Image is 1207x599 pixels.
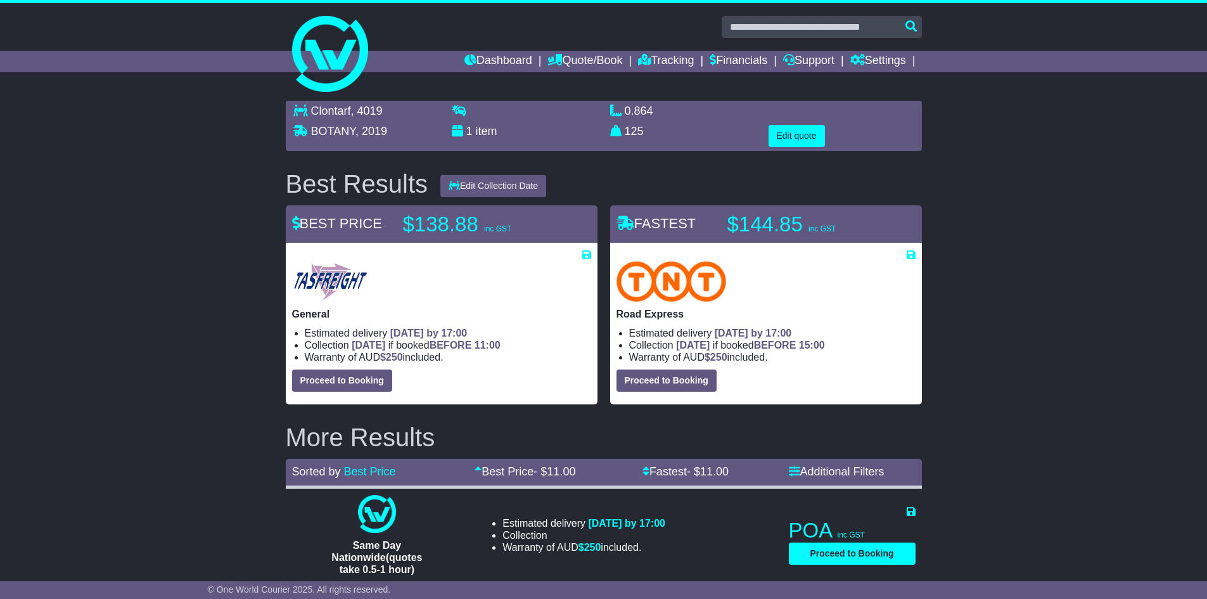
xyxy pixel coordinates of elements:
[464,51,532,72] a: Dashboard
[403,212,561,237] p: $138.88
[676,340,710,351] span: [DATE]
[700,465,729,478] span: 11.00
[629,339,916,351] li: Collection
[808,224,836,233] span: inc GST
[769,125,825,147] button: Edit quote
[292,465,341,478] span: Sorted by
[484,224,511,233] span: inc GST
[578,542,601,553] span: $
[292,261,369,302] img: Tasfreight: General
[466,125,473,138] span: 1
[208,584,391,595] span: © One World Courier 2025. All rights reserved.
[386,352,403,363] span: 250
[715,328,792,338] span: [DATE] by 17:00
[676,340,824,351] span: if booked
[355,125,387,138] span: , 2019
[440,175,546,197] button: Edit Collection Date
[616,261,727,302] img: TNT Domestic: Road Express
[616,370,717,392] button: Proceed to Booking
[380,352,403,363] span: $
[305,327,591,339] li: Estimated delivery
[286,423,922,451] h2: More Results
[789,543,916,565] button: Proceed to Booking
[616,308,916,320] p: Road Express
[475,465,575,478] a: Best Price- $11.00
[754,340,796,351] span: BEFORE
[547,465,575,478] span: 11.00
[588,518,665,529] span: [DATE] by 17:00
[687,465,729,478] span: - $
[533,465,575,478] span: - $
[351,105,383,117] span: , 4019
[352,340,385,351] span: [DATE]
[344,465,396,478] a: Best Price
[705,352,727,363] span: $
[311,125,355,138] span: BOTANY
[305,339,591,351] li: Collection
[358,495,396,533] img: One World Courier: Same Day Nationwide(quotes take 0.5-1 hour)
[292,216,382,231] span: BEST PRICE
[430,340,472,351] span: BEFORE
[838,531,865,539] span: inc GST
[292,370,392,392] button: Proceed to Booking
[476,125,497,138] span: item
[638,51,694,72] a: Tracking
[305,351,591,363] li: Warranty of AUD included.
[799,340,825,351] span: 15:00
[789,465,884,478] a: Additional Filters
[710,352,727,363] span: 250
[502,517,665,529] li: Estimated delivery
[625,125,644,138] span: 125
[475,340,501,351] span: 11:00
[292,308,591,320] p: General
[311,105,351,117] span: Clontarf
[789,518,916,543] p: POA
[850,51,906,72] a: Settings
[727,212,886,237] p: $144.85
[629,351,916,363] li: Warranty of AUD included.
[279,170,435,198] div: Best Results
[584,542,601,553] span: 250
[502,529,665,541] li: Collection
[625,105,653,117] span: 0.864
[616,216,696,231] span: FASTEST
[783,51,834,72] a: Support
[710,51,767,72] a: Financials
[502,541,665,553] li: Warranty of AUD included.
[390,328,468,338] span: [DATE] by 17:00
[352,340,500,351] span: if booked
[547,51,622,72] a: Quote/Book
[629,327,916,339] li: Estimated delivery
[642,465,729,478] a: Fastest- $11.00
[331,540,422,575] span: Same Day Nationwide(quotes take 0.5-1 hour)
